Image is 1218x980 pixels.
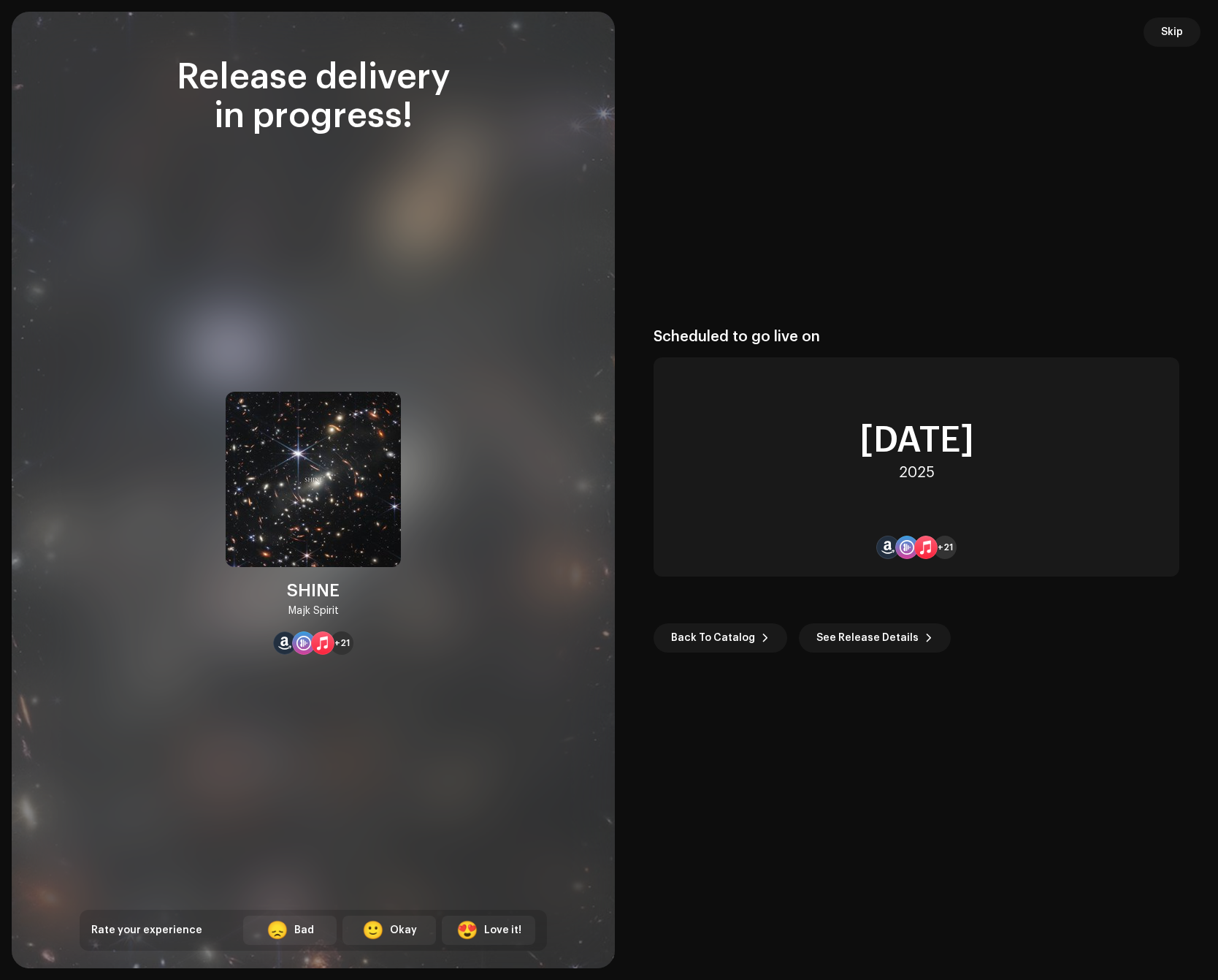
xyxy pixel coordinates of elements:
[1161,18,1183,47] span: Skip
[334,637,350,649] span: +21
[1144,18,1200,47] button: Skip
[816,623,919,653] span: See Release Details
[91,925,202,935] span: Rate your experience
[362,922,384,939] div: 🙂
[390,923,417,938] div: Okay
[267,922,288,939] div: 😞
[484,923,521,938] div: Love it!
[859,423,974,458] div: [DATE]
[226,392,401,567] img: c0505c20-91bf-4c7c-9ceb-afeb3afdf3fe
[654,623,787,653] button: Back To Catalog
[288,602,339,620] div: Majk Spirit
[654,328,1179,346] div: Scheduled to go live on
[899,464,935,482] div: 2025
[294,923,314,938] div: Bad
[80,58,547,136] div: Release delivery in progress!
[938,542,953,553] span: +21
[671,623,755,653] span: Back To Catalog
[456,922,478,939] div: 😍
[287,579,340,602] div: SHINE
[799,623,951,653] button: See Release Details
